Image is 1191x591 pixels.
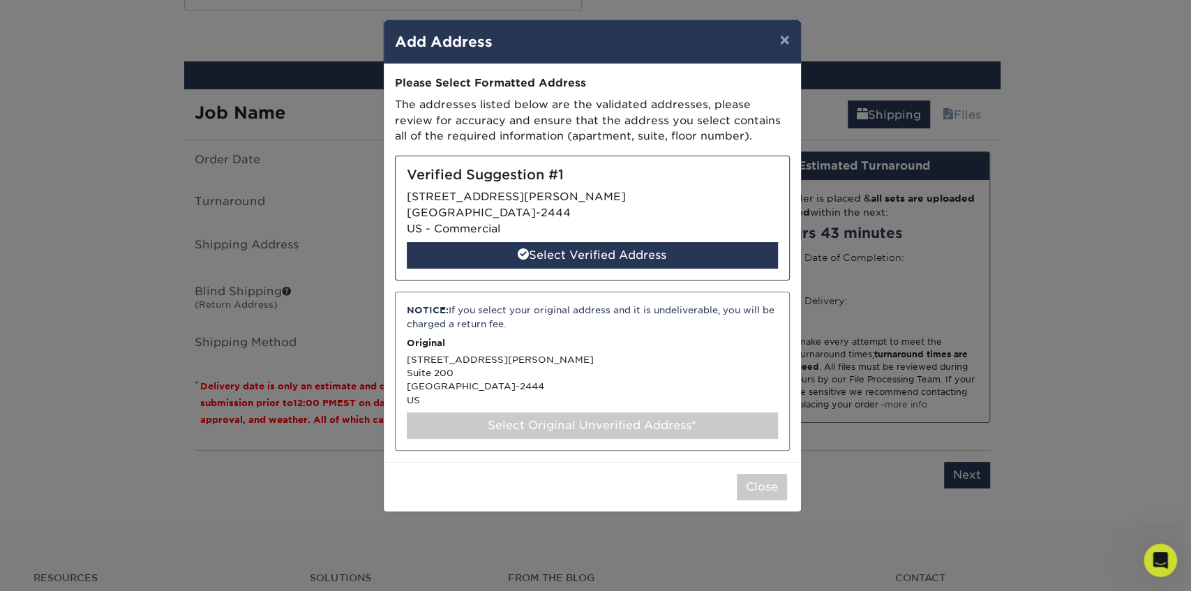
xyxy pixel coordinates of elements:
[29,295,234,310] div: Creating Print-Ready Files
[28,123,251,147] p: How can we help?
[28,28,121,48] img: logo
[14,164,265,217] div: Send us a messageWe typically reply in a few minutes
[20,230,259,258] button: Search for help
[20,264,259,290] div: Print Order Status
[395,31,790,52] h4: Add Address
[20,315,259,341] div: Shipping Information and Services
[395,156,790,280] div: [STREET_ADDRESS][PERSON_NAME] [GEOGRAPHIC_DATA]-2444 US - Commercial
[31,470,62,480] span: Home
[768,20,800,59] button: ×
[407,336,778,350] p: Original
[407,305,449,315] strong: NOTICE:
[395,292,790,451] div: [STREET_ADDRESS][PERSON_NAME] Suite 200 [GEOGRAPHIC_DATA]-2444 US
[29,190,233,205] div: We typically reply in a few minutes
[116,470,164,480] span: Messages
[93,435,186,491] button: Messages
[90,392,250,407] div: Get Free Samples
[29,176,233,190] div: Send us a message
[20,341,259,367] div: Canva- Creating Print-Ready Files
[186,435,279,491] button: Help
[90,408,241,434] span: See the quality of our products for yourself.
[221,470,244,480] span: Help
[407,167,778,184] h5: Verified Suggestion #1
[395,97,790,144] p: The addresses listed below are the validated addresses, please review for accuracy and ensure tha...
[29,321,234,336] div: Shipping Information and Services
[29,347,234,361] div: Canva- Creating Print-Ready Files
[176,22,204,50] img: Profile image for Jenny
[15,381,264,447] div: Get Free SamplesSee the quality of our products for yourself.
[240,22,265,47] div: Close
[202,22,230,50] img: Profile image for Irene
[737,474,787,500] button: Close
[29,237,113,252] span: Search for help
[20,290,259,315] div: Creating Print-Ready Files
[407,304,778,331] div: If you select your original address and it is undeliverable, you will be charged a return fee.
[28,99,251,123] p: Hi there 👋
[149,22,177,50] img: Profile image for Natalie
[407,412,778,439] div: Select Original Unverified Address*
[1144,544,1177,577] iframe: Intercom live chat
[29,269,234,284] div: Print Order Status
[395,75,790,91] div: Please Select Formatted Address
[407,242,778,269] div: Select Verified Address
